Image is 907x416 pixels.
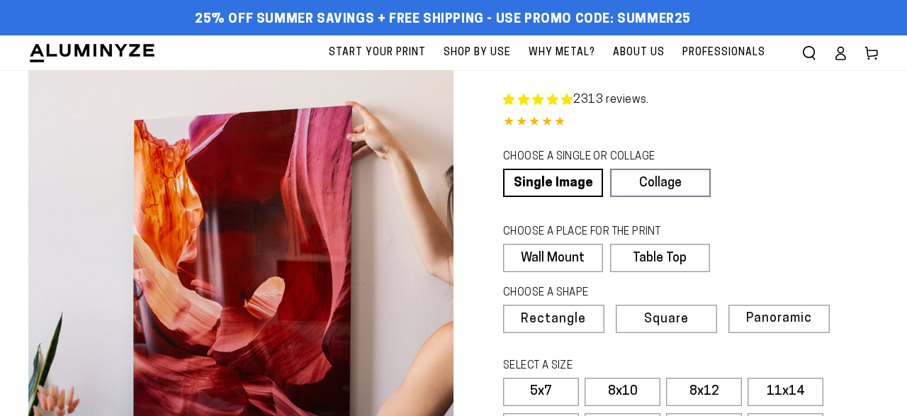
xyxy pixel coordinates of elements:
legend: CHOOSE A SINGLE OR COLLAGE [503,150,697,165]
span: Rectangle [521,313,586,326]
legend: SELECT A SIZE [503,359,723,374]
span: Start Your Print [329,44,426,62]
legend: CHOOSE A SHAPE [503,286,699,301]
a: About Us [606,35,672,70]
img: Aluminyze [28,43,156,64]
summary: Search our site [794,38,825,69]
a: Shop By Use [436,35,518,70]
a: Start Your Print [322,35,433,70]
span: Panoramic [746,312,812,325]
span: Professionals [682,44,765,62]
a: Professionals [675,35,772,70]
a: Why Metal? [522,35,602,70]
label: Wall Mount [503,244,603,272]
label: 5x7 [503,378,579,406]
legend: CHOOSE A PLACE FOR THE PRINT [503,225,697,240]
span: Why Metal? [529,44,595,62]
span: About Us [613,44,665,62]
label: 8x10 [585,378,660,406]
div: 4.85 out of 5.0 stars [503,113,879,133]
label: 8x12 [666,378,742,406]
a: Single Image [503,169,603,197]
span: 25% off Summer Savings + Free Shipping - Use Promo Code: SUMMER25 [195,12,691,28]
a: Collage [610,169,710,197]
span: Shop By Use [444,44,511,62]
label: 11x14 [748,378,823,406]
label: Table Top [610,244,710,272]
span: Square [644,313,689,326]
